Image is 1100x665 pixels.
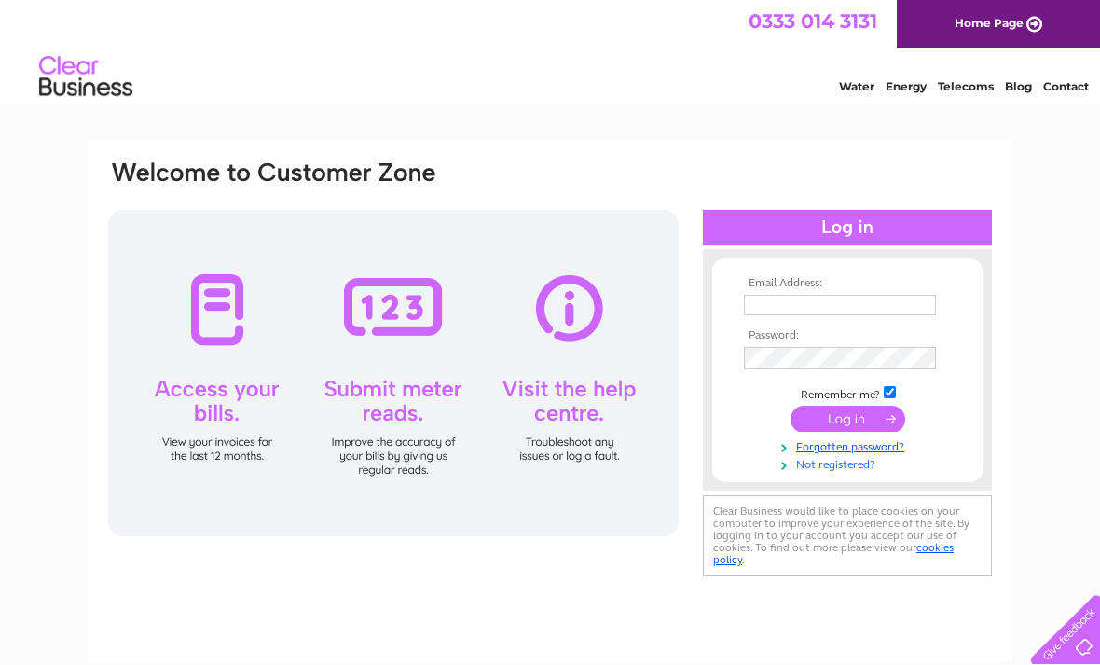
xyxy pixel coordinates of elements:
[938,79,994,93] a: Telecoms
[886,79,927,93] a: Energy
[749,9,877,33] a: 0333 014 3131
[38,48,133,105] img: logo.png
[739,329,956,342] th: Password:
[111,10,992,90] div: Clear Business is a trading name of Verastar Limited (registered in [GEOGRAPHIC_DATA] No. 3667643...
[744,436,956,454] a: Forgotten password?
[739,277,956,290] th: Email Address:
[839,79,874,93] a: Water
[791,406,905,432] input: Submit
[1043,79,1089,93] a: Contact
[739,383,956,402] td: Remember me?
[703,495,992,576] div: Clear Business would like to place cookies on your computer to improve your experience of the sit...
[713,541,954,566] a: cookies policy
[1005,79,1032,93] a: Blog
[744,454,956,472] a: Not registered?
